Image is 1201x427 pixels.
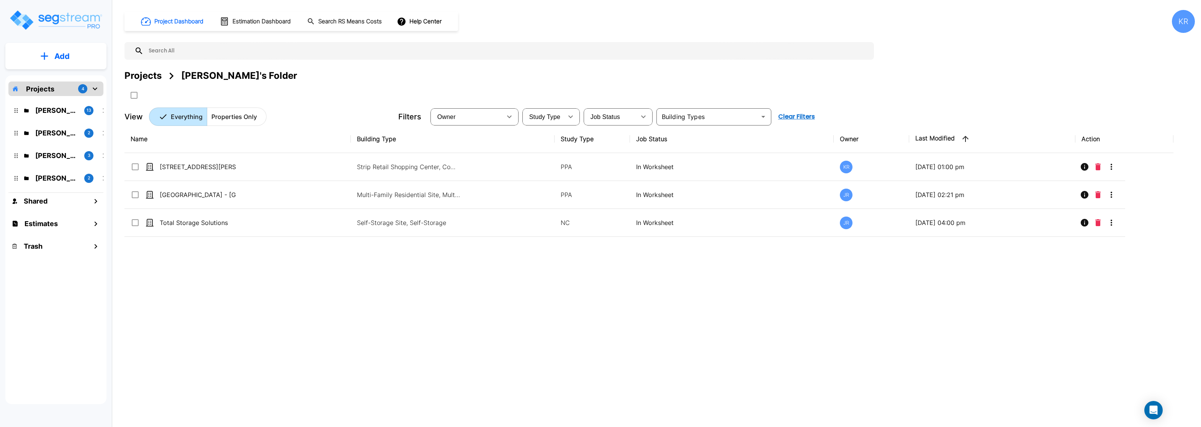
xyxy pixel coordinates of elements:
p: [DATE] 02:21 pm [915,190,1069,199]
button: Info [1077,159,1092,174]
div: JR [840,217,852,229]
th: Building Type [351,125,555,153]
p: 13 [87,107,91,114]
th: Job Status [630,125,834,153]
p: Jon's Folder [35,150,78,161]
input: Search All [144,42,870,60]
p: NC [561,218,624,227]
th: Action [1075,125,1173,153]
p: 4 [82,86,84,92]
p: Strip Retail Shopping Center, Commercial Property Site [357,162,460,171]
button: Delete [1092,187,1104,202]
p: Properties Only [211,112,257,121]
button: Delete [1092,159,1104,174]
button: Info [1077,215,1092,230]
p: [DATE] 04:00 pm [915,218,1069,227]
button: Properties Only [207,108,267,126]
button: Project Dashboard [138,13,208,30]
div: [PERSON_NAME]'s Folder [181,69,297,83]
p: [DATE] 01:00 pm [915,162,1069,171]
p: [STREET_ADDRESS][PERSON_NAME] [160,162,236,171]
div: Open Intercom Messenger [1144,401,1163,419]
p: Projects [26,84,54,94]
th: Name [124,125,351,153]
p: Karina's Folder [35,128,78,138]
th: Study Type [555,125,630,153]
div: Projects [124,69,162,83]
button: Open [758,111,769,122]
p: [GEOGRAPHIC_DATA] - [GEOGRAPHIC_DATA] [160,190,236,199]
button: Search RS Means Costs [304,14,386,29]
button: More-Options [1104,215,1119,230]
p: Multi-Family Residential Site, Multi-Family Residential [357,190,460,199]
p: In Worksheet [636,190,828,199]
p: Kristina's Folder (Finalized Reports) [35,105,78,116]
p: In Worksheet [636,162,828,171]
button: Delete [1092,215,1104,230]
p: 3 [88,152,90,159]
button: Info [1077,187,1092,202]
button: More-Options [1104,159,1119,174]
input: Building Types [659,111,756,122]
button: SelectAll [126,88,142,103]
h1: Project Dashboard [154,17,203,26]
h1: Estimates [25,218,58,229]
div: Select [585,106,636,127]
p: 2 [88,130,90,136]
p: 2 [88,175,90,181]
span: Owner [437,114,456,120]
th: Owner [834,125,909,153]
div: Platform [149,108,267,126]
button: Help Center [395,14,445,29]
span: Job Status [591,114,620,120]
button: Add [5,45,106,67]
p: View [124,111,143,122]
h1: Shared [24,196,47,206]
img: Logo [9,9,103,31]
p: Self-Storage Site, Self-Storage [357,218,460,227]
button: More-Options [1104,187,1119,202]
div: Select [524,106,563,127]
p: In Worksheet [636,218,828,227]
h1: Estimation Dashboard [232,17,291,26]
p: Filters [398,111,421,122]
span: Study Type [529,114,560,120]
p: Total Storage Solutions [160,218,236,227]
th: Last Modified [909,125,1075,153]
p: Add [54,51,70,62]
h1: Trash [24,241,43,251]
button: Clear Filters [775,109,818,124]
p: Everything [171,112,203,121]
p: M.E. Folder [35,173,78,183]
button: Estimation Dashboard [217,13,295,29]
div: JR [840,189,852,201]
p: PPA [561,190,624,199]
div: Select [432,106,502,127]
p: PPA [561,162,624,171]
div: KR [840,161,852,173]
button: Everything [149,108,207,126]
div: KR [1172,10,1195,33]
h1: Search RS Means Costs [318,17,382,26]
